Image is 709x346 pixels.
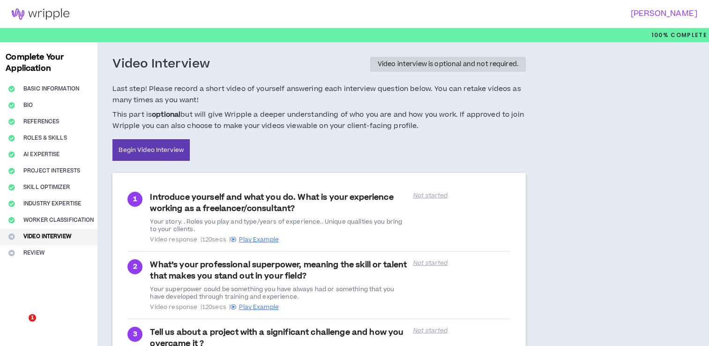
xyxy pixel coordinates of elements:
iframe: Intercom live chat [9,314,32,337]
h3: Complete Your Application [2,52,96,74]
div: Video interview is optional and not required. [378,61,518,68]
span: Play Example [239,303,279,311]
a: Begin Video Interview [112,139,190,161]
span: 2 [133,262,137,272]
a: Play Example [231,303,279,311]
span: Video response | 120 secs | [150,303,408,311]
div: Your superpower could be something you have always had or something that you have developed throu... [150,286,408,301]
p: Not started [413,192,511,199]
p: 100% [651,28,707,42]
span: Last step! Please record a short video of yourself answering each interview question below. You c... [112,83,526,106]
b: optional [152,110,180,120]
h3: [PERSON_NAME] [349,9,697,18]
span: Complete [669,31,707,39]
span: 1 [29,314,36,322]
span: 1 [133,194,137,204]
p: Not started [413,327,511,334]
span: This part is but will give Wripple a deeper understanding of who you are and how you work. If app... [112,109,526,132]
span: 3 [133,329,137,339]
h3: Video Interview [112,56,210,72]
p: Not started [413,259,511,267]
div: Your story. . Roles you play and type/years of experience.. Unique qualities you bring to your cl... [150,218,408,233]
a: Play Example [231,235,279,244]
span: Play Example [239,235,279,244]
span: Video response | 120 secs | [150,236,408,243]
